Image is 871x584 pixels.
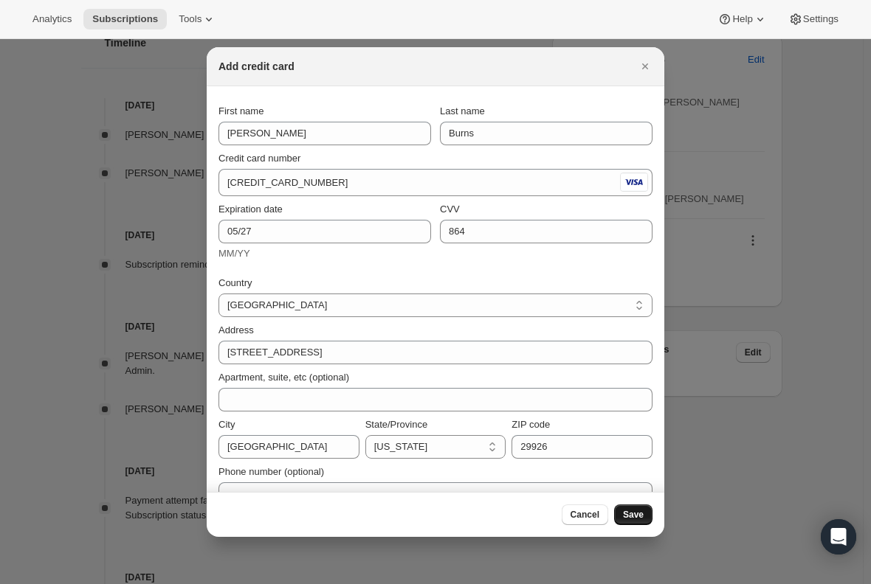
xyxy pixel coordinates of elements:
span: ZIP code [512,419,550,430]
span: MM/YY [218,248,250,259]
span: Cancel [571,509,599,521]
button: Cancel [562,504,608,525]
h2: Add credit card [218,59,295,74]
span: Expiration date [218,204,283,215]
button: Save [614,504,653,525]
button: Tools [170,9,225,29]
span: First name [218,105,264,117]
span: Credit card number [218,153,300,164]
div: Open Intercom Messenger [821,519,856,555]
span: Tools [179,13,202,25]
span: Country [218,277,252,288]
button: Close [635,56,655,77]
span: Address [218,324,254,336]
span: Save [623,509,644,521]
span: State/Province [365,419,428,430]
span: Analytics [32,13,72,25]
span: Apartment, suite, etc (optional) [218,372,349,383]
span: Last name [440,105,485,117]
span: Phone number (optional) [218,466,324,477]
span: CVV [440,204,460,215]
button: Settings [779,9,847,29]
span: Help [732,13,752,25]
button: Subscriptions [83,9,167,29]
span: City [218,419,235,430]
span: Subscriptions [92,13,158,25]
button: Help [709,9,776,29]
span: Settings [803,13,839,25]
button: Analytics [24,9,80,29]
